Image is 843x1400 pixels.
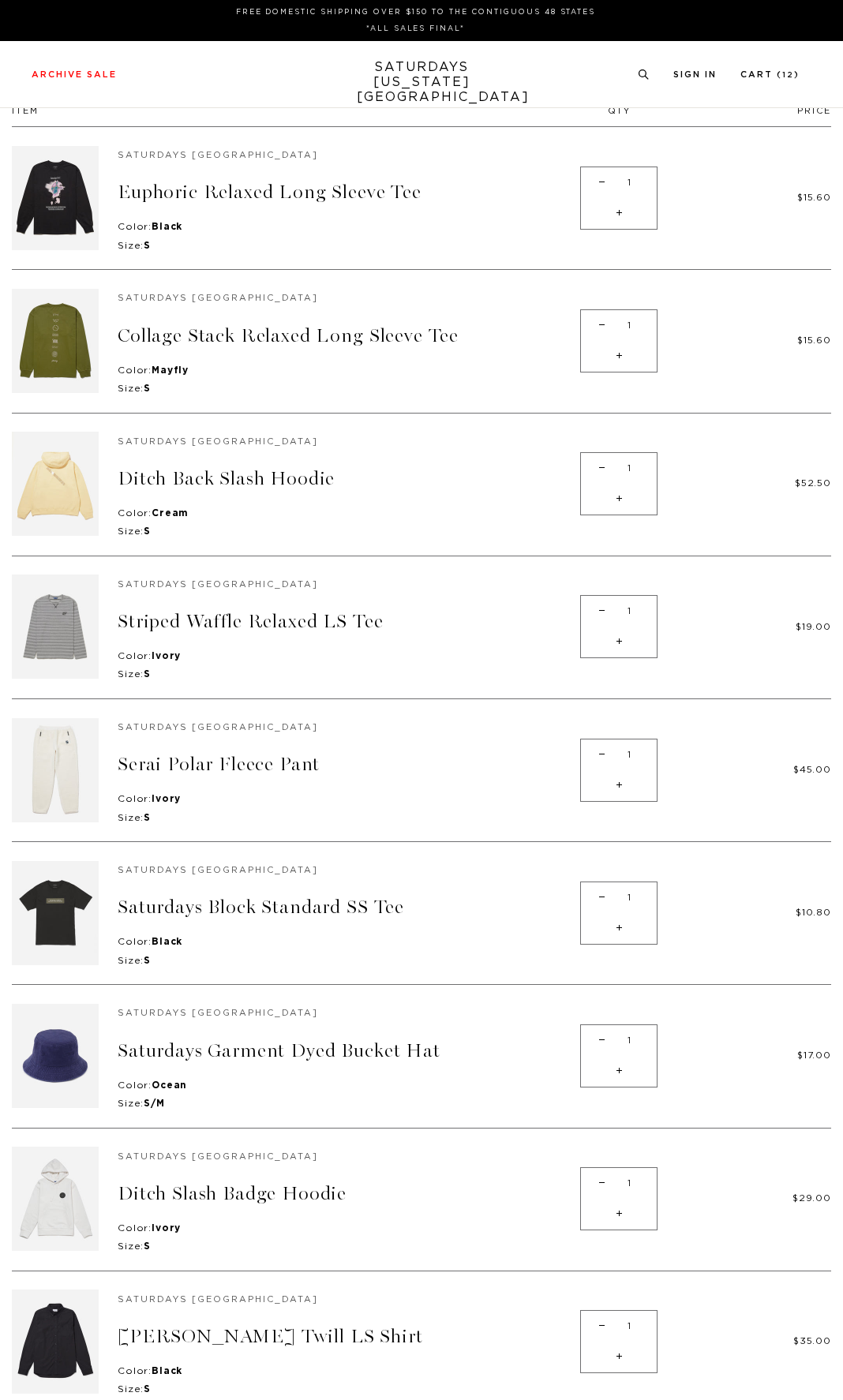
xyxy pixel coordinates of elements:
img: Black | Euphoric Relaxed Long Sleeve Tee | Saturdays NYC [12,146,99,250]
a: Archive Sale [32,70,117,79]
p: FREE DOMESTIC SHIPPING OVER $150 TO THE CONTIGUOUS 48 STATES [38,6,793,18]
strong: Ivory [152,794,181,803]
p: Color: [118,221,572,234]
strong: S [144,526,151,536]
span: + [609,1056,630,1087]
h5: Saturdays [GEOGRAPHIC_DATA] [118,1008,572,1019]
img: Ivory | Ditch Slash Badge Hoodie [12,1147,99,1251]
strong: Mayfly [152,365,189,375]
th: Price [665,96,831,127]
small: 12 [782,72,794,79]
span: + [609,913,630,944]
p: Color: [118,936,572,949]
p: Size: [118,1383,572,1396]
a: Collage Stack Relaxed Long Sleeve Tee [118,324,459,347]
span: - [591,1311,613,1342]
img: Mayfly | Collage Stack Relaxed Long Sleeve Tee | Saturdays NYC [12,289,99,393]
span: + [609,1342,630,1372]
p: Size: [118,526,572,538]
p: Color: [118,793,572,806]
p: Color: [118,507,572,520]
p: Size: [118,955,572,968]
strong: Ocean [152,1080,187,1090]
span: - [591,1168,613,1199]
span: $35.00 [793,1336,831,1346]
span: - [591,453,613,484]
a: Euphoric Relaxed Long Sleeve Tee [118,181,421,204]
img: Ocean | Saturdays Garment Dyed Bucket Hat [12,1004,99,1108]
strong: Cream [152,508,189,518]
h5: Saturdays [GEOGRAPHIC_DATA] [118,150,572,161]
span: $29.00 [792,1193,831,1203]
strong: S [144,384,151,393]
p: Size: [118,668,572,681]
h5: Saturdays [GEOGRAPHIC_DATA] [118,293,572,304]
strong: S [144,1384,151,1394]
a: Saturdays Block Standard SS Tee [118,896,404,919]
p: Color: [118,650,572,663]
th: Item [12,96,572,127]
p: Size: [118,812,572,825]
strong: S/M [144,1099,165,1108]
p: Size: [118,1098,572,1110]
a: Ditch Back Slash Hoodie [118,467,335,490]
span: - [591,1025,613,1056]
p: Size: [118,383,572,395]
h5: Saturdays [GEOGRAPHIC_DATA] [118,865,572,876]
strong: S [144,956,151,965]
strong: Ivory [152,1223,181,1233]
img: Ivory | Striped Waffle Relaxed LS Tee [12,575,99,679]
h5: Saturdays [GEOGRAPHIC_DATA] [118,722,572,733]
strong: S [144,241,151,250]
a: [PERSON_NAME] Twill LS Shirt [118,1325,423,1348]
p: Size: [118,1241,572,1253]
a: Ditch Slash Badge Hoodie [118,1182,347,1205]
strong: S [144,813,151,822]
h5: Saturdays [GEOGRAPHIC_DATA] [118,1151,572,1162]
span: - [591,596,613,627]
img: Black | Crosby Twill LS Shirt [12,1290,99,1394]
span: + [609,1199,630,1230]
img: Cream | Ditch Back Slash Hoodie | Saturdays NYC [12,432,99,536]
span: + [609,341,630,372]
a: Striped Waffle Relaxed LS Tee [118,610,383,633]
span: $52.50 [795,478,831,488]
span: $45.00 [793,765,831,774]
span: - [591,310,613,341]
p: *ALL SALES FINAL* [38,23,793,35]
a: Serai Polar Fleece Pant [118,753,320,776]
span: - [591,882,613,913]
span: $15.60 [797,193,831,202]
span: $17.00 [797,1050,831,1060]
a: Cart (12) [740,70,800,79]
h5: Saturdays [GEOGRAPHIC_DATA] [118,1294,572,1305]
h5: Saturdays [GEOGRAPHIC_DATA] [118,436,572,447]
span: $19.00 [796,622,831,631]
strong: S [144,669,151,679]
a: SATURDAYS[US_STATE][GEOGRAPHIC_DATA] [357,60,487,105]
span: + [609,198,630,229]
span: $10.80 [796,908,831,917]
span: + [609,770,630,801]
p: Color: [118,1080,572,1092]
p: Color: [118,365,572,377]
span: $15.60 [797,335,831,345]
p: Size: [118,240,572,253]
h5: Saturdays [GEOGRAPHIC_DATA] [118,579,572,590]
strong: Black [152,937,182,946]
strong: S [144,1241,151,1251]
strong: Ivory [152,651,181,661]
p: Color: [118,1222,572,1235]
a: Saturdays Garment Dyed Bucket Hat [118,1039,440,1062]
p: Color: [118,1365,572,1378]
strong: Black [152,222,182,231]
span: + [609,484,630,515]
a: Sign In [673,70,717,79]
strong: Black [152,1366,182,1376]
th: Qty [572,96,665,127]
span: - [591,167,613,198]
img: Ivory | Serai Polar Fleece Pant | Saturdays NYC [12,718,99,822]
img: Black | Saturdays Block Standard SS Tee [12,861,99,965]
span: + [609,627,630,657]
